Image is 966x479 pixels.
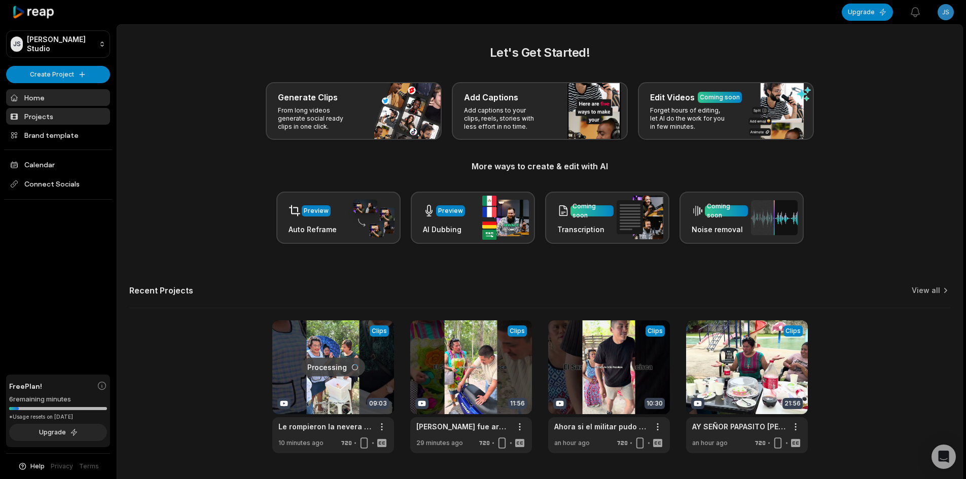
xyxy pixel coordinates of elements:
[51,462,73,471] a: Privacy
[27,35,95,53] p: [PERSON_NAME] Studio
[557,224,614,235] h3: Transcription
[278,106,356,131] p: From long videos generate social ready clips in one click.
[692,421,785,432] a: AY SEÑOR PAPASITO [PERSON_NAME] ([PERSON_NAME] invita a sus vecinas a una albercada)
[9,424,107,441] button: Upgrade
[9,381,42,391] span: Free Plan!
[6,156,110,173] a: Calendar
[278,91,338,103] h3: Generate Clips
[18,462,45,471] button: Help
[617,196,663,239] img: transcription.png
[9,394,107,404] div: 6 remaining minutes
[304,206,329,215] div: Preview
[573,202,612,220] div: Coming soon
[6,89,110,106] a: Home
[278,421,372,432] a: Le rompieron la nevera porque no quiso dar cambio
[289,224,337,235] h3: Auto Reframe
[692,224,748,235] h3: Noise removal
[751,200,798,235] img: noise_removal.png
[464,106,543,131] p: Add captions to your clips, reels, stories with less effort in no time.
[650,106,729,131] p: Forget hours of editing, let AI do the work for you in few minutes.
[9,413,107,421] div: *Usage resets on [DATE]
[707,202,746,220] div: Coming soon
[129,160,950,172] h3: More ways to create & edit with AI
[129,44,950,62] h2: Let's Get Started!
[348,198,395,238] img: auto_reframe.png
[554,421,648,432] a: Ahora si el militar pudo regresar a ver a [GEOGRAPHIC_DATA]
[464,91,518,103] h3: Add Captions
[423,224,465,235] h3: AI Dubbing
[6,127,110,143] a: Brand template
[30,462,45,471] span: Help
[650,91,695,103] h3: Edit Videos
[700,93,740,102] div: Coming soon
[79,462,99,471] a: Terms
[842,4,893,21] button: Upgrade
[6,66,110,83] button: Create Project
[912,285,940,296] a: View all
[932,445,956,469] div: Open Intercom Messenger
[416,421,510,432] a: [PERSON_NAME] fue armar el escandalo en casa del militar
[438,206,463,215] div: Preview
[11,36,23,52] div: JS
[482,196,529,240] img: ai_dubbing.png
[6,108,110,125] a: Projects
[129,285,193,296] h2: Recent Projects
[6,175,110,193] span: Connect Socials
